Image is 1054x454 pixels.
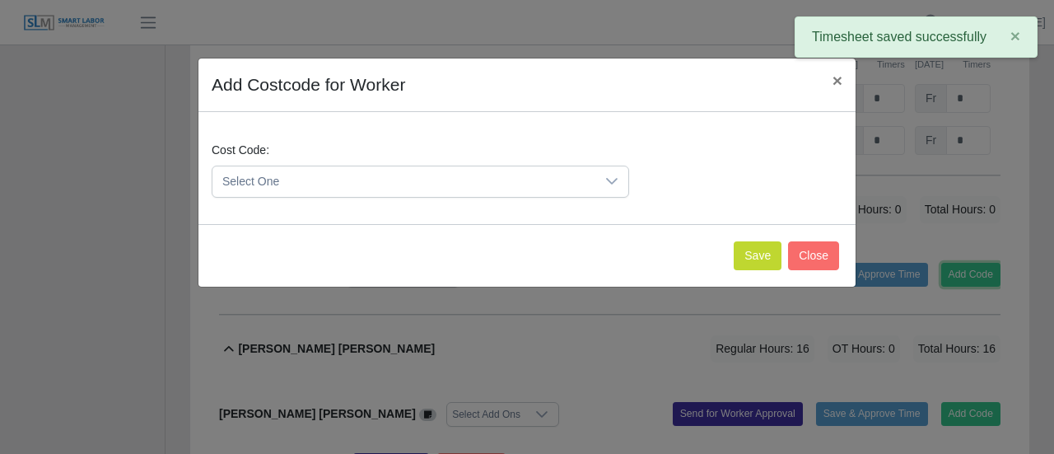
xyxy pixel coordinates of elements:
[1010,26,1020,45] span: ×
[212,166,595,197] span: Select One
[212,142,269,159] label: Cost Code:
[212,72,405,98] h4: Add Costcode for Worker
[832,71,842,90] span: ×
[788,241,839,270] button: Close
[734,241,781,270] button: Save
[819,59,856,102] button: Close
[795,16,1038,58] div: Timesheet saved successfully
